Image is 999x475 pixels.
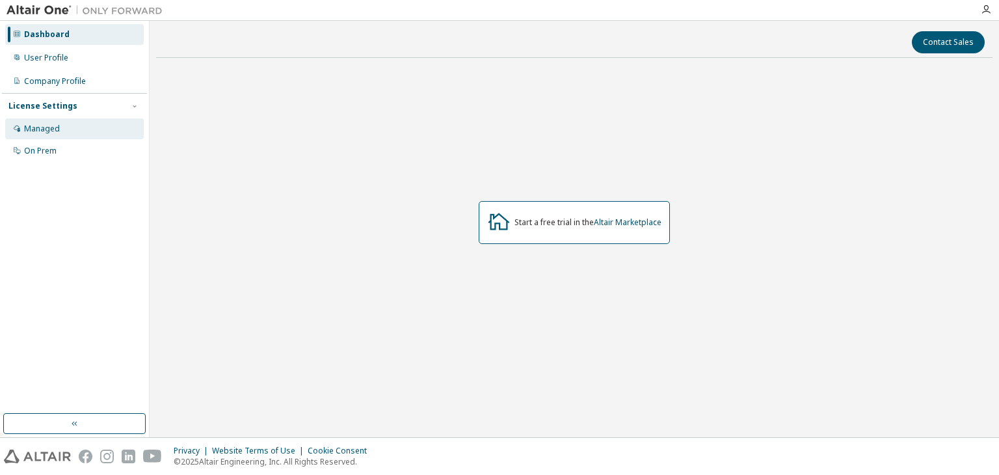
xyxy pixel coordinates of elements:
[8,101,77,111] div: License Settings
[24,29,70,40] div: Dashboard
[143,450,162,463] img: youtube.svg
[912,31,985,53] button: Contact Sales
[514,217,661,228] div: Start a free trial in the
[79,450,92,463] img: facebook.svg
[174,456,375,467] p: © 2025 Altair Engineering, Inc. All Rights Reserved.
[594,217,661,228] a: Altair Marketplace
[308,446,375,456] div: Cookie Consent
[24,146,57,156] div: On Prem
[24,76,86,87] div: Company Profile
[24,124,60,134] div: Managed
[4,450,71,463] img: altair_logo.svg
[24,53,68,63] div: User Profile
[174,446,212,456] div: Privacy
[122,450,135,463] img: linkedin.svg
[212,446,308,456] div: Website Terms of Use
[7,4,169,17] img: Altair One
[100,450,114,463] img: instagram.svg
